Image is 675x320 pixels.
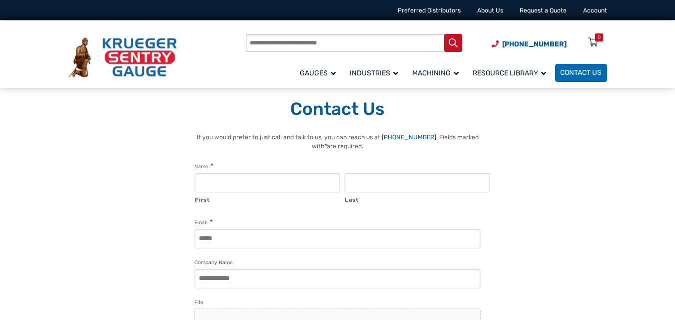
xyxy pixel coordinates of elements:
span: [PHONE_NUMBER] [502,40,567,48]
a: Preferred Distributors [398,7,461,14]
label: Last [345,193,490,204]
a: Resource Library [468,62,555,83]
a: Phone Number (920) 434-8860 [492,39,567,49]
a: Gauges [295,62,345,83]
span: Industries [350,69,398,77]
span: Machining [412,69,459,77]
legend: Name [194,162,213,171]
a: About Us [477,7,503,14]
h1: Contact Us [68,98,607,120]
a: Contact Us [555,64,607,82]
a: Request a Quote [520,7,567,14]
span: Contact Us [560,69,602,77]
a: Account [583,7,607,14]
a: Machining [407,62,468,83]
p: If you would prefer to just call and talk to us, you can reach us at: . Fields marked with are re... [184,133,491,151]
div: 0 [598,33,601,41]
label: Email [194,218,212,227]
label: File [194,298,203,307]
label: First [195,193,340,204]
label: Company Name [194,258,233,267]
a: [PHONE_NUMBER] [382,134,436,141]
img: Krueger Sentry Gauge [68,37,177,77]
span: Gauges [300,69,336,77]
span: Resource Library [473,69,546,77]
a: Industries [345,62,407,83]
